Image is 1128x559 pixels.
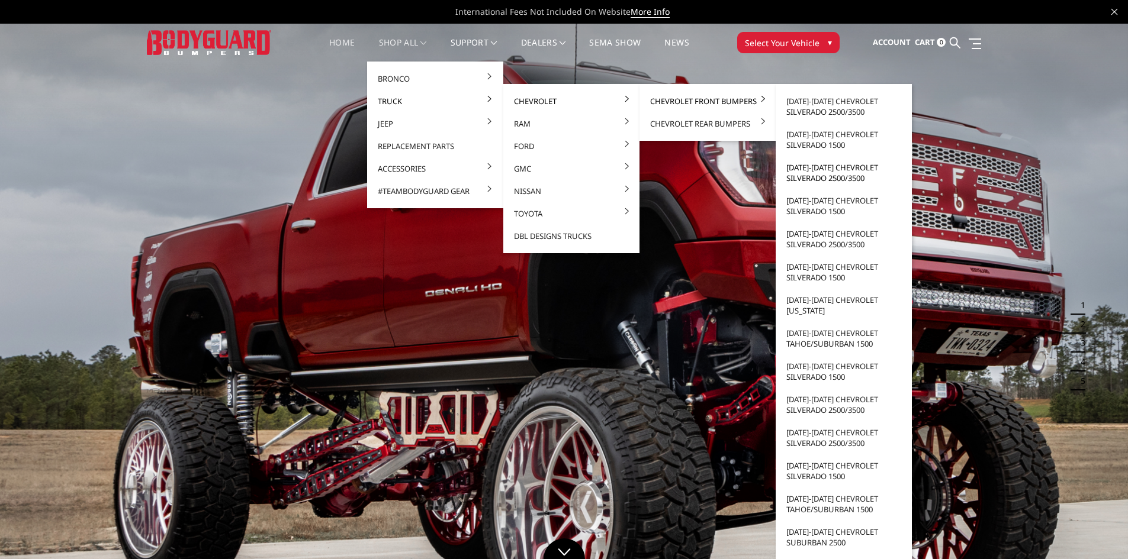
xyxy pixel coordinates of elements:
a: shop all [379,38,427,62]
a: Cart 0 [915,27,946,59]
a: SEMA Show [589,38,641,62]
a: Account [873,27,911,59]
a: [DATE]-[DATE] Chevrolet Tahoe/Suburban 1500 [780,322,907,355]
a: [DATE]-[DATE] Chevrolet Silverado 2500/3500 [780,388,907,421]
a: #TeamBodyguard Gear [372,180,499,202]
a: [DATE]-[DATE] Chevrolet Silverado 2500/3500 [780,90,907,123]
a: Click to Down [544,538,585,559]
a: [DATE]-[DATE] Chevrolet Silverado 2500/3500 [780,222,907,256]
a: Truck [372,90,499,112]
a: Support [451,38,497,62]
a: News [664,38,689,62]
a: More Info [631,6,670,18]
a: GMC [508,157,635,180]
button: Select Your Vehicle [737,32,840,53]
img: BODYGUARD BUMPERS [147,30,271,54]
a: Nissan [508,180,635,202]
span: Select Your Vehicle [745,37,820,49]
a: [DATE]-[DATE] Chevrolet Silverado 1500 [780,454,907,487]
a: [DATE]-[DATE] Chevrolet [US_STATE] [780,289,907,322]
a: Accessories [372,157,499,180]
a: Dealers [521,38,566,62]
button: 3 of 5 [1074,334,1085,353]
a: Ford [508,135,635,157]
a: Chevrolet Rear Bumpers [644,112,771,135]
a: DBL Designs Trucks [508,225,635,247]
a: [DATE]-[DATE] Chevrolet Silverado 2500/3500 [780,421,907,454]
a: Home [329,38,355,62]
a: [DATE]-[DATE] Chevrolet Suburban 2500 [780,521,907,554]
span: ▾ [828,36,832,49]
a: [DATE]-[DATE] Chevrolet Silverado 1500 [780,355,907,388]
button: 4 of 5 [1074,353,1085,371]
a: [DATE]-[DATE] Chevrolet Silverado 1500 [780,256,907,289]
a: Bronco [372,67,499,90]
a: [DATE]-[DATE] Chevrolet Silverado 1500 [780,189,907,222]
a: [DATE]-[DATE] Chevrolet Silverado 1500 [780,123,907,156]
iframe: Chat Widget [1069,502,1128,559]
a: Toyota [508,202,635,225]
button: 1 of 5 [1074,296,1085,315]
button: 5 of 5 [1074,371,1085,390]
span: Cart [915,37,935,47]
span: Account [873,37,911,47]
a: Replacement Parts [372,135,499,157]
a: [DATE]-[DATE] Chevrolet Tahoe/Suburban 1500 [780,487,907,521]
button: 2 of 5 [1074,315,1085,334]
a: Ram [508,112,635,135]
a: Jeep [372,112,499,135]
a: Chevrolet [508,90,635,112]
a: Chevrolet Front Bumpers [644,90,771,112]
a: [DATE]-[DATE] Chevrolet Silverado 2500/3500 [780,156,907,189]
span: 0 [937,38,946,47]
